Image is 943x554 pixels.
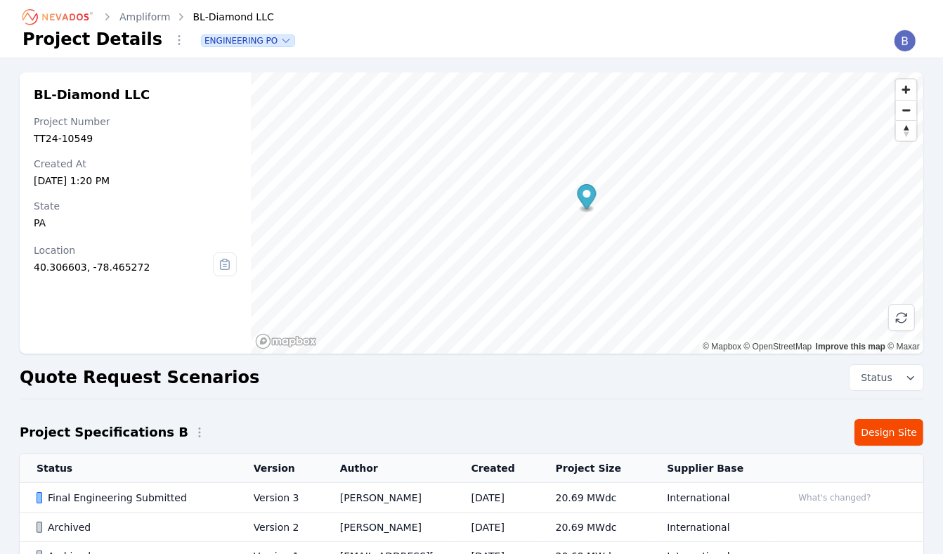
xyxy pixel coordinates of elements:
[34,199,237,213] div: State
[792,490,877,505] button: What's changed?
[34,174,237,188] div: [DATE] 1:20 PM
[20,513,923,542] tr: ArchivedVersion 2[PERSON_NAME][DATE]20.69 MWdcInternational
[854,419,923,446] a: Design Site
[650,483,775,513] td: International
[850,365,923,390] button: Status
[255,333,317,349] a: Mapbox homepage
[22,28,162,51] h1: Project Details
[323,513,455,542] td: [PERSON_NAME]
[34,115,237,129] div: Project Number
[744,342,812,352] a: OpenStreetMap
[855,371,892,385] span: Status
[703,342,741,352] a: Mapbox
[237,513,323,542] td: Version 2
[34,131,237,146] div: TT24-10549
[251,72,923,354] canvas: Map
[896,121,916,141] span: Reset bearing to north
[650,454,775,483] th: Supplier Base
[323,483,455,513] td: [PERSON_NAME]
[34,157,237,171] div: Created At
[539,483,651,513] td: 20.69 MWdc
[20,483,923,513] tr: Final Engineering SubmittedVersion 3[PERSON_NAME][DATE]20.69 MWdcInternationalWhat's changed?
[539,454,651,483] th: Project Size
[202,35,294,46] button: Engineering PO
[37,520,230,534] div: Archived
[894,30,916,52] img: Brittanie Jackson
[20,366,259,389] h2: Quote Request Scenarios
[455,483,539,513] td: [DATE]
[896,120,916,141] button: Reset bearing to north
[896,100,916,120] button: Zoom out
[455,513,539,542] td: [DATE]
[22,6,274,28] nav: Breadcrumb
[34,216,237,230] div: PA
[174,10,274,24] div: BL-Diamond LLC
[323,454,455,483] th: Author
[455,454,539,483] th: Created
[20,423,188,442] h2: Project Specifications B
[34,260,213,274] div: 40.306603, -78.465272
[37,491,230,505] div: Final Engineering Submitted
[896,79,916,100] button: Zoom in
[20,454,237,483] th: Status
[539,513,651,542] td: 20.69 MWdc
[237,483,323,513] td: Version 3
[34,243,213,257] div: Location
[34,86,237,103] h2: BL-Diamond LLC
[119,10,171,24] a: Ampliform
[887,342,920,352] a: Maxar
[578,184,597,213] div: Map marker
[650,513,775,542] td: International
[816,342,885,352] a: Improve this map
[237,454,323,483] th: Version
